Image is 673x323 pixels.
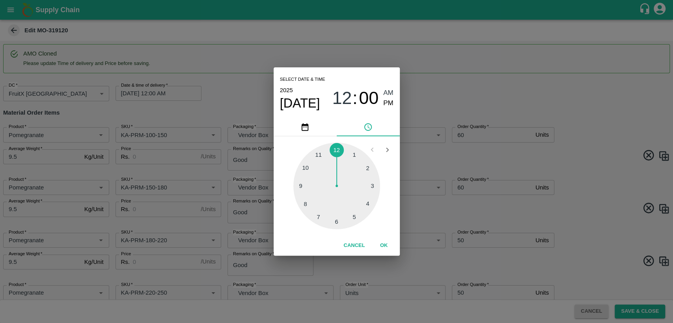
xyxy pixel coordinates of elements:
[280,74,325,85] span: Select date & time
[359,88,378,108] span: 00
[383,98,393,109] button: PM
[337,117,400,136] button: pick time
[371,239,397,252] button: OK
[359,88,378,109] button: 00
[280,85,293,95] button: 2025
[332,88,352,109] button: 12
[280,95,320,111] button: [DATE]
[352,88,357,109] span: :
[340,239,368,252] button: Cancel
[383,88,393,98] button: AM
[380,142,395,157] button: Open next view
[332,88,352,108] span: 12
[274,117,337,136] button: pick date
